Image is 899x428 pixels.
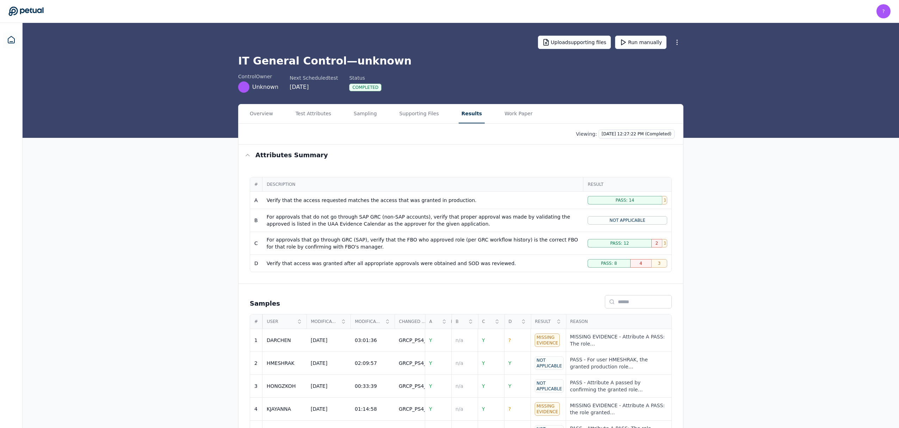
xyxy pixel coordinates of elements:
span: Result [588,182,667,187]
td: 2 [250,352,262,375]
button: Sampling [351,104,380,123]
span: A [429,319,439,324]
span: Changed By [399,319,427,324]
span: Y [429,383,432,389]
div: Not Applicable [535,356,564,370]
td: 3 [250,375,262,398]
span: Y [429,337,432,343]
span: Y [482,383,485,389]
td: A [250,192,262,209]
button: Overview [247,104,276,123]
div: [DATE] [311,360,327,367]
h2: Samples [250,299,280,308]
span: Y [508,360,512,366]
span: 1 [664,197,665,203]
span: n/a [455,406,463,412]
div: MISSING EVIDENCE - Attribute A PASS: The role ZS:S4H_GL_D_GENLEDGR_0511 requested via Business Ro... [570,333,667,347]
td: 1 [250,329,262,352]
div: GRCP_PS4_USR [399,405,434,412]
div: 00:33:39 [355,383,377,390]
button: Work Paper [502,104,535,123]
button: Uploadsupporting files [538,36,611,49]
button: [DATE] 12:27:22 PM (Completed) [599,129,675,139]
div: [DATE] [311,405,327,412]
span: Modification date [311,319,339,324]
span: n/a [455,337,463,343]
a: Dashboard [3,31,20,48]
span: C [482,319,492,324]
td: D [250,255,262,272]
div: control Owner [238,73,278,80]
a: Go to Dashboard [8,6,44,16]
div: Not Applicable [535,379,564,393]
div: [DATE] [290,83,338,91]
div: HMESHRAK [267,360,294,367]
div: PASS - Attribute A passed by confirming the granted role ZS:S4H_MD_D_MATRDISP_0ALL matches the ac... [570,379,667,393]
div: [DATE] [311,383,327,390]
span: Y [508,383,512,389]
div: GRCP_PS4_USR [399,360,434,367]
span: ? [508,337,511,343]
div: GRCP_PS4_USR [399,383,434,390]
span: # [254,319,258,324]
span: # [254,182,258,187]
span: Description [267,182,579,187]
p: Viewing: [576,130,597,137]
h1: IT General Control — unknown [238,55,683,67]
div: HONGZKOH [267,383,296,390]
span: n/a [455,360,463,366]
span: Not Applicable [609,218,645,223]
button: Attributes summary [238,145,683,166]
div: 01:14:58 [355,405,377,412]
h3: Attributes summary [255,150,328,160]
button: Run manually [615,36,666,49]
td: 4 [250,398,262,421]
button: Results [459,104,485,123]
span: Pass: 8 [601,261,617,266]
span: User [267,319,294,324]
span: n/a [455,383,463,389]
div: Next Scheduled test [290,74,338,81]
span: 2 [656,240,658,246]
span: Y [429,406,432,412]
span: Pass: 12 [610,240,629,246]
span: Unknown [252,83,278,91]
td: B [250,209,262,232]
div: PASS - For user HMESHRAK, the granted production role ZS:S4H_PR_D_DISPURCH_0ALL matches the acces... [570,356,667,370]
div: [DATE] [311,337,327,344]
td: C [250,232,262,255]
div: DARCHEN [267,337,291,344]
span: Reason [570,319,668,324]
span: B [456,319,466,324]
span: Y [482,360,485,366]
span: Modification time [355,319,383,324]
div: Missing Evidence [535,334,560,347]
span: 1 [664,240,665,246]
span: ? [508,406,511,412]
span: Pass: 14 [615,197,634,203]
div: Missing Evidence [535,402,560,416]
div: GRCP_PS4_USR [399,337,434,344]
div: Status [349,74,382,81]
span: Result [535,319,554,324]
span: 4 [639,261,642,266]
div: 03:01:36 [355,337,377,344]
div: For approvals that do not go through SAP GRC (non-SAP accounts), verify that proper approval was ... [267,213,579,227]
span: Y [429,360,432,366]
span: ? [882,8,885,15]
div: For approvals that go through GRC (SAP), verify that the FBO who approved role (per GRC workflow ... [267,236,579,250]
div: KJAYANNA [267,405,291,412]
button: Supporting Files [397,104,442,123]
span: 3 [658,261,661,266]
button: Test Attributes [293,104,334,123]
div: Verify that access was granted after all appropriate approvals were obtained and SOD was reviewed. [267,260,579,267]
div: MISSING EVIDENCE - Attribute A PASS: the role granted (ZC:GRC_PC_M_PCREPORT_0000) exactly matches... [570,402,667,416]
span: D [509,319,519,324]
button: More Options [671,36,683,49]
div: Completed [349,84,382,91]
div: 02:09:57 [355,360,377,367]
span: Y [482,406,485,412]
span: Y [482,337,485,343]
div: Verify that the access requested matches the access that was granted in production. [267,197,579,204]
